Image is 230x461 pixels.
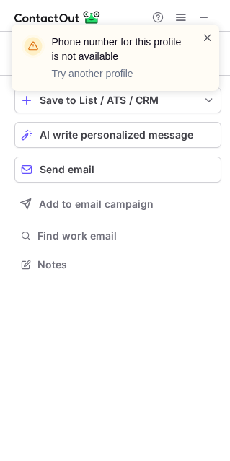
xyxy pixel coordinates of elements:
[52,66,185,81] p: Try another profile
[14,157,221,183] button: Send email
[14,191,221,217] button: Add to email campaign
[39,198,154,210] span: Add to email campaign
[40,164,94,175] span: Send email
[22,35,45,58] img: warning
[14,122,221,148] button: AI write personalized message
[14,9,101,26] img: ContactOut v5.3.10
[37,229,216,242] span: Find work email
[37,258,216,271] span: Notes
[14,255,221,275] button: Notes
[52,35,185,63] header: Phone number for this profile is not available
[14,226,221,246] button: Find work email
[40,129,193,141] span: AI write personalized message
